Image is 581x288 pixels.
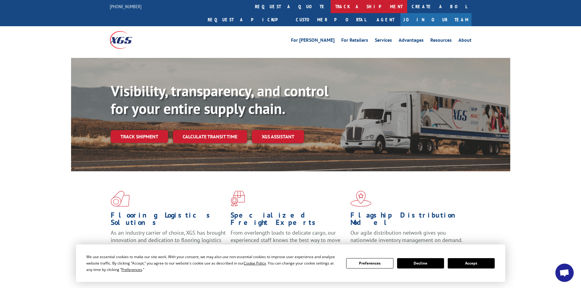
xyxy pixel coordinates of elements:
[346,258,393,268] button: Preferences
[430,38,452,44] a: Resources
[111,212,226,229] h1: Flooring Logistics Solutions
[291,13,371,26] a: Customer Portal
[350,229,463,244] span: Our agile distribution network gives you nationwide inventory management on demand.
[371,13,400,26] a: Agent
[458,38,472,44] a: About
[252,130,304,143] a: XGS ASSISTANT
[111,229,226,251] span: As an industry carrier of choice, XGS has brought innovation and dedication to flooring logistics...
[231,191,245,207] img: xgs-icon-focused-on-flooring-red
[244,261,266,266] span: Cookie Policy
[350,212,466,229] h1: Flagship Distribution Model
[76,244,505,282] div: Cookie Consent Prompt
[203,13,291,26] a: Request a pickup
[400,13,472,26] a: Join Our Team
[350,191,371,207] img: xgs-icon-flagship-distribution-model-red
[86,254,339,273] div: We use essential cookies to make our site work. With your consent, we may also use non-essential ...
[111,81,328,118] b: Visibility, transparency, and control for your entire supply chain.
[231,229,346,256] p: From overlength loads to delicate cargo, our experienced staff knows the best way to move your fr...
[375,38,392,44] a: Services
[111,191,130,207] img: xgs-icon-total-supply-chain-intelligence-red
[121,267,142,272] span: Preferences
[231,212,346,229] h1: Specialized Freight Experts
[111,130,168,143] a: Track shipment
[110,3,142,9] a: [PHONE_NUMBER]
[399,38,424,44] a: Advantages
[173,130,247,143] a: Calculate transit time
[397,258,444,268] button: Decline
[341,38,368,44] a: For Retailers
[448,258,495,268] button: Accept
[555,264,574,282] div: Open chat
[291,38,335,44] a: For [PERSON_NAME]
